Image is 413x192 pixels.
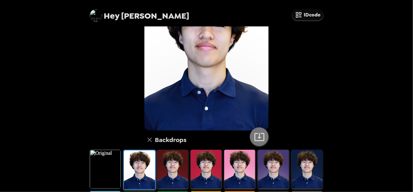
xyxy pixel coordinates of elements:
span: Hey [104,10,119,21]
button: IDcode [292,9,323,20]
img: Original [90,150,121,189]
span: [PERSON_NAME] [90,6,189,20]
img: profile pic [90,9,102,22]
h6: Backdrops [155,135,186,145]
